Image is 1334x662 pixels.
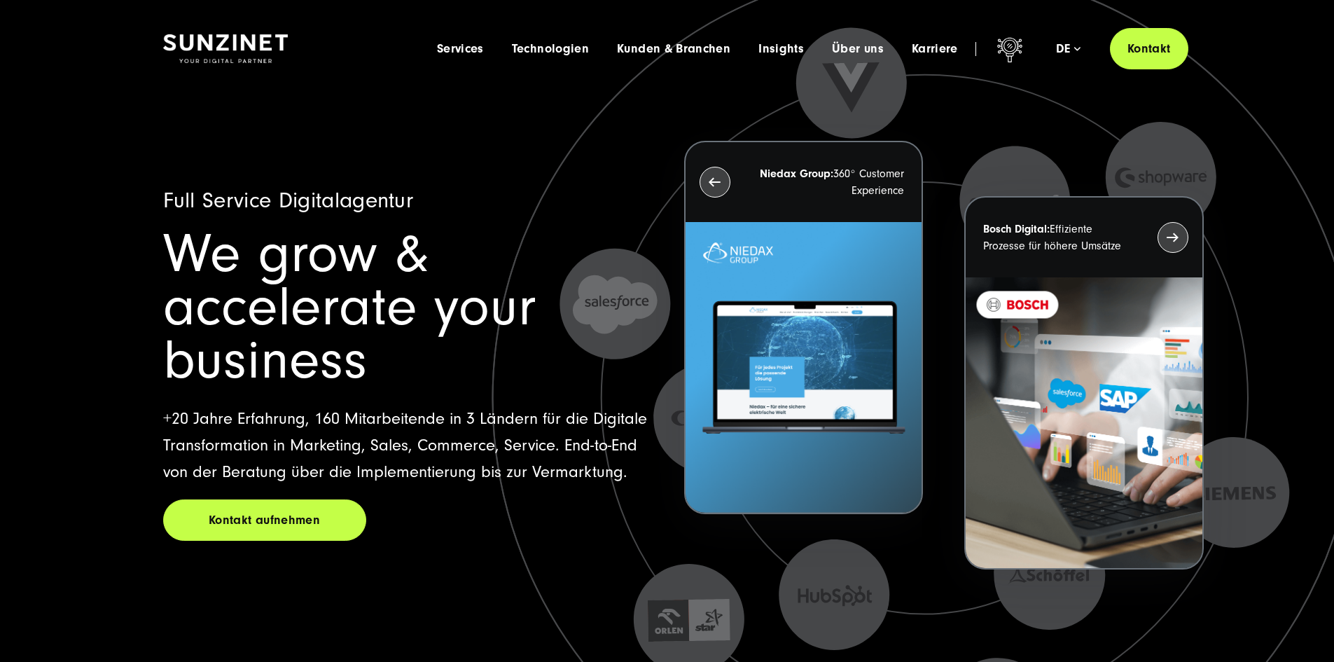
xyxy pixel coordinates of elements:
img: SUNZINET Full Service Digital Agentur [163,34,288,64]
button: Niedax Group:360° Customer Experience Letztes Projekt von Niedax. Ein Laptop auf dem die Niedax W... [684,141,923,514]
p: 360° Customer Experience [756,165,904,199]
p: Effiziente Prozesse für höhere Umsätze [983,221,1132,254]
img: Letztes Projekt von Niedax. Ein Laptop auf dem die Niedax Website geöffnet ist, auf blauem Hinter... [686,222,922,513]
strong: Niedax Group: [760,167,833,180]
a: Services [437,42,484,56]
button: Bosch Digital:Effiziente Prozesse für höhere Umsätze BOSCH - Kundeprojekt - Digital Transformatio... [964,196,1203,570]
a: Kontakt [1110,28,1188,69]
span: Full Service Digitalagentur [163,188,414,213]
a: Kontakt aufnehmen [163,499,366,541]
a: Technologien [512,42,589,56]
a: Über uns [832,42,884,56]
div: de [1056,42,1081,56]
a: Karriere [912,42,958,56]
strong: Bosch Digital: [983,223,1050,235]
a: Kunden & Branchen [617,42,730,56]
img: BOSCH - Kundeprojekt - Digital Transformation Agentur SUNZINET [966,277,1202,568]
a: Insights [758,42,804,56]
h1: We grow & accelerate your business [163,228,651,387]
p: +20 Jahre Erfahrung, 160 Mitarbeitende in 3 Ländern für die Digitale Transformation in Marketing,... [163,406,651,485]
